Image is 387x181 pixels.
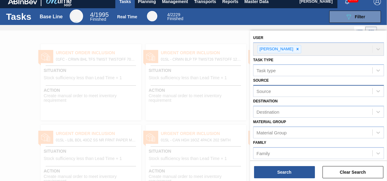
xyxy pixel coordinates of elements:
[40,14,63,20] div: Base Line
[70,9,83,23] div: Base Line
[256,151,270,156] div: Family
[354,27,365,38] div: List Vision
[256,89,271,94] div: Source
[167,16,183,21] span: Finished
[365,27,377,38] div: Card Vision
[253,78,269,83] label: Source
[253,58,273,62] label: Task type
[329,11,381,23] button: Filter
[253,140,266,145] label: Family
[90,17,106,22] span: Finished
[167,12,170,17] span: 4
[253,99,277,103] label: Destination
[256,130,287,135] div: Material Group
[253,120,286,124] label: Material Group
[167,12,180,17] span: / 2229
[355,14,365,19] span: Filter
[6,13,31,20] h1: Tasks
[147,11,157,21] div: Real Time
[117,14,137,19] div: Real Time
[256,109,279,115] div: Destination
[90,12,109,21] div: Base Line
[256,68,276,73] div: Task type
[253,36,263,40] label: User
[90,11,93,18] span: 4
[167,13,183,21] div: Real Time
[90,11,109,18] span: / 1995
